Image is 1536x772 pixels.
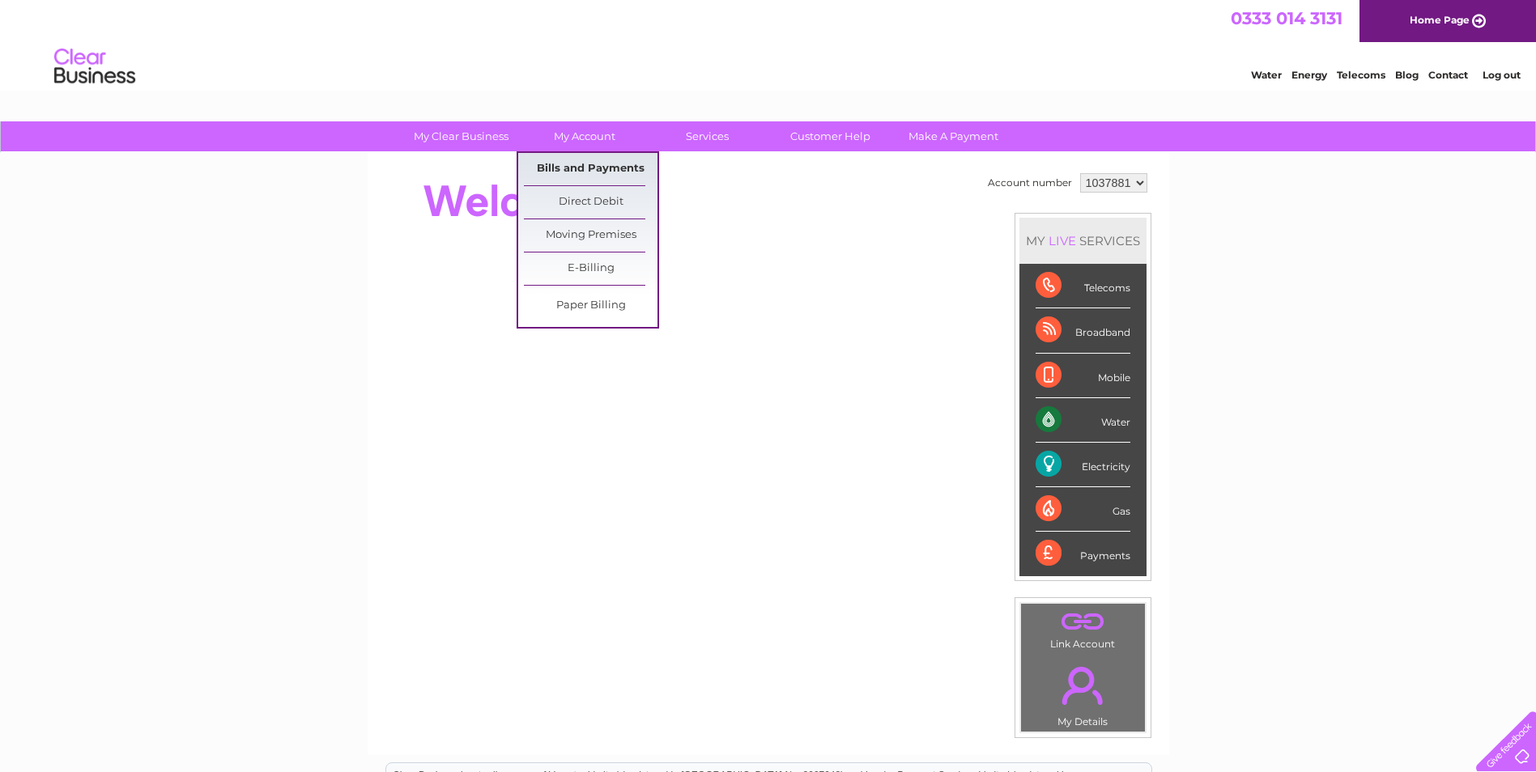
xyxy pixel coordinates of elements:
[1251,69,1282,81] a: Water
[53,42,136,91] img: logo.png
[524,219,657,252] a: Moving Premises
[1020,603,1146,654] td: Link Account
[764,121,897,151] a: Customer Help
[1036,487,1130,532] div: Gas
[1036,443,1130,487] div: Electricity
[1231,8,1342,28] a: 0333 014 3131
[1036,308,1130,353] div: Broadband
[1036,532,1130,575] div: Payments
[524,153,657,185] a: Bills and Payments
[386,9,1151,78] div: Clear Business is a trading name of Verastar Limited (registered in [GEOGRAPHIC_DATA] No. 3667643...
[1025,657,1141,714] a: .
[1020,653,1146,732] td: My Details
[1337,69,1385,81] a: Telecoms
[524,290,657,322] a: Paper Billing
[1483,69,1521,81] a: Log out
[1025,608,1141,636] a: .
[1291,69,1327,81] a: Energy
[640,121,774,151] a: Services
[1428,69,1468,81] a: Contact
[517,121,651,151] a: My Account
[1036,354,1130,398] div: Mobile
[1036,264,1130,308] div: Telecoms
[984,169,1076,197] td: Account number
[1395,69,1419,81] a: Blog
[887,121,1020,151] a: Make A Payment
[1036,398,1130,443] div: Water
[394,121,528,151] a: My Clear Business
[1045,233,1079,248] div: LIVE
[524,186,657,218] a: Direct Debit
[1019,218,1147,264] div: MY SERVICES
[524,252,657,285] a: E-Billing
